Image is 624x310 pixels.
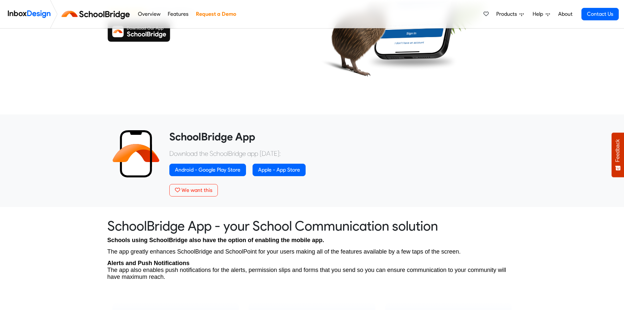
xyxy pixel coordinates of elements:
a: Features [166,8,190,21]
button: We want this [169,184,218,196]
a: About [556,8,574,21]
span: The app greatly enhances SchoolBridge and SchoolPoint for your users making all of the features a... [107,248,461,255]
a: Help [530,8,553,21]
img: shadow.png [366,52,459,72]
strong: Alerts and Push Notifications [107,260,190,266]
heading: SchoolBridge App [169,130,512,143]
span: Products [496,10,520,18]
button: Feedback - Show survey [612,133,624,177]
span: Help [533,10,546,18]
a: Apple - App Store [253,164,306,176]
img: Download SchoolBridge App [107,21,170,42]
a: Products [494,8,526,21]
p: Download the SchoolBridge app [DATE]: [169,149,512,158]
img: schoolbridge logo [60,6,134,22]
span: Feedback [615,139,621,162]
a: Overview [136,8,162,21]
a: Contact Us [581,8,619,20]
span: We want this [181,187,212,193]
span: Schools using SchoolBridge also have the option of enabling the mobile app. [107,237,324,243]
a: Request a Demo [194,8,238,21]
a: Android - Google Play Store [169,164,246,176]
img: 2022_01_13_icon_sb_app.svg [112,130,160,177]
heading: SchoolBridge App - your School Communication solution [107,217,517,234]
span: The app also enables push notifications for the alerts, permission slips and forms that you send ... [107,267,506,280]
